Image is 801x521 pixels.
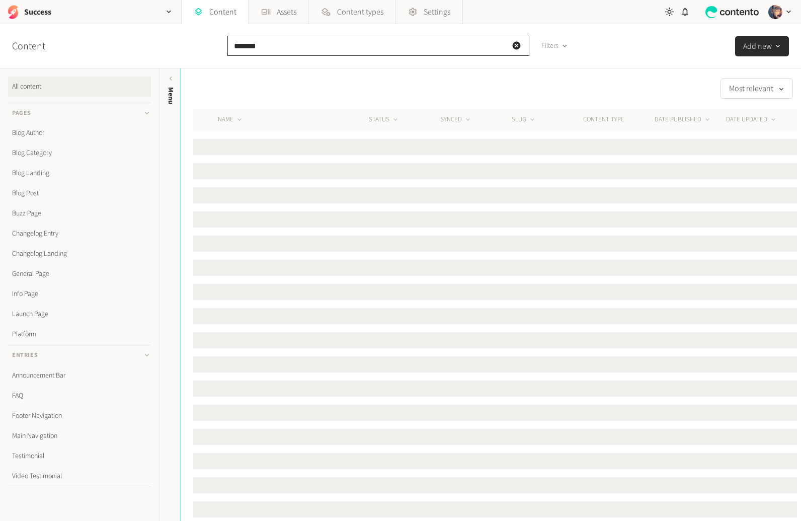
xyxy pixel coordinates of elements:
[12,109,31,118] span: Pages
[8,324,151,344] a: Platform
[8,466,151,486] a: Video Testimonial
[337,6,383,18] span: Content types
[720,79,793,99] button: Most relevant
[8,284,151,304] a: Info Page
[8,304,151,324] a: Launch Page
[8,77,151,97] a: All content
[512,115,536,125] button: SLUG
[533,36,576,56] button: Filters
[726,115,777,125] button: DATE UPDATED
[12,351,38,360] span: Entries
[583,109,654,131] th: CONTENT TYPE
[8,264,151,284] a: General Page
[8,123,151,143] a: Blog Author
[24,6,51,18] h2: Success
[768,5,782,19] img: Josh Angell
[440,115,472,125] button: SYNCED
[6,5,20,19] img: Success
[369,115,399,125] button: STATUS
[8,386,151,406] a: FAQ
[8,446,151,466] a: Testimonial
[8,183,151,203] a: Blog Post
[735,36,789,56] button: Add new
[8,163,151,183] a: Blog Landing
[166,87,176,104] span: Menu
[8,143,151,163] a: Blog Category
[8,426,151,446] a: Main Navigation
[541,41,558,51] span: Filters
[8,406,151,426] a: Footer Navigation
[218,115,244,125] button: NAME
[12,39,68,54] h2: Content
[8,203,151,224] a: Buzz Page
[8,244,151,264] a: Changelog Landing
[8,365,151,386] a: Announcement Bar
[8,224,151,244] a: Changelog Entry
[655,115,711,125] button: DATE PUBLISHED
[424,6,450,18] span: Settings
